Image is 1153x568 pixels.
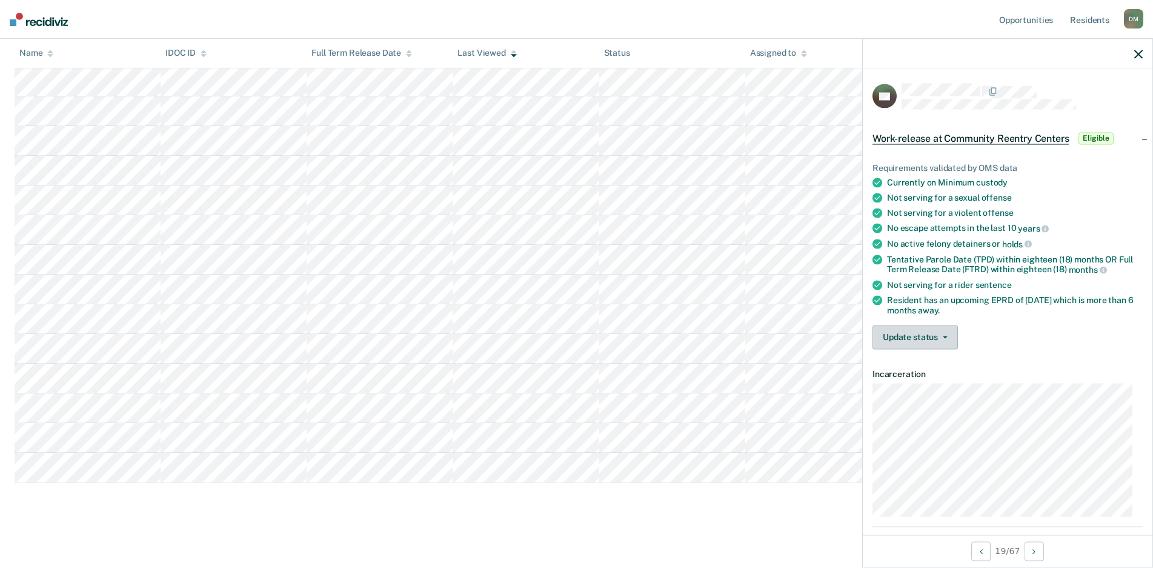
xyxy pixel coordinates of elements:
[1018,224,1049,233] span: years
[1069,265,1107,275] span: months
[10,13,68,26] img: Recidiviz
[863,535,1152,567] div: 19 / 67
[872,162,1143,173] div: Requirements validated by OMS data
[1078,132,1113,144] span: Eligible
[918,305,940,315] span: away.
[976,178,1008,187] span: custody
[872,325,958,349] button: Update status
[983,208,1013,218] span: offense
[887,254,1143,275] div: Tentative Parole Date (TPD) within eighteen (18) months OR Full Term Release Date (FTRD) within e...
[1124,9,1143,28] div: D M
[872,369,1143,379] dt: Incarceration
[971,541,991,561] button: Previous Opportunity
[887,208,1143,218] div: Not serving for a violent
[887,280,1143,290] div: Not serving for a rider
[887,223,1143,234] div: No escape attempts in the last 10
[750,48,807,59] div: Assigned to
[872,132,1069,144] span: Work-release at Community Reentry Centers
[887,178,1143,188] div: Currently on Minimum
[1025,541,1044,561] button: Next Opportunity
[887,295,1143,316] div: Resident has an upcoming EPRD of [DATE] which is more than 6 months
[165,48,207,59] div: IDOC ID
[863,119,1152,158] div: Work-release at Community Reentry CentersEligible
[19,48,53,59] div: Name
[604,48,630,59] div: Status
[975,280,1012,290] span: sentence
[982,193,1012,202] span: offense
[887,193,1143,203] div: Not serving for a sexual
[1002,239,1032,249] span: holds
[887,239,1143,250] div: No active felony detainers or
[457,48,516,59] div: Last Viewed
[311,48,412,59] div: Full Term Release Date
